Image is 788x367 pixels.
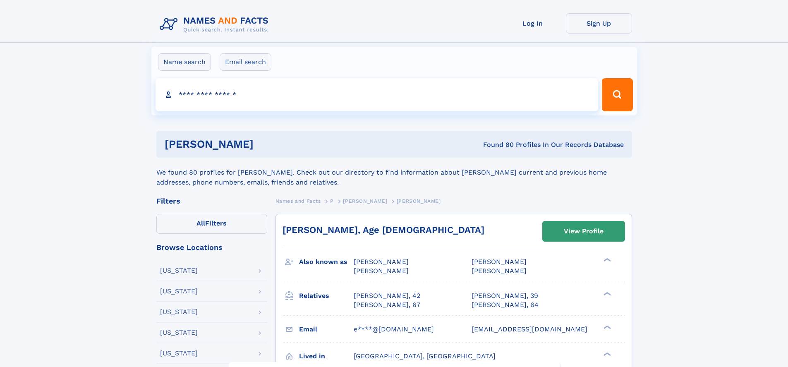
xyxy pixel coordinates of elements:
h1: [PERSON_NAME] [165,139,369,149]
div: ❯ [601,324,611,330]
h3: Email [299,322,354,336]
label: Email search [220,53,271,71]
a: Names and Facts [275,196,321,206]
div: [US_STATE] [160,350,198,357]
div: ❯ [601,291,611,296]
a: [PERSON_NAME], 39 [472,291,538,300]
div: Browse Locations [156,244,267,251]
a: Log In [500,13,566,34]
span: [PERSON_NAME] [472,267,527,275]
a: [PERSON_NAME], 64 [472,300,539,309]
span: [PERSON_NAME] [472,258,527,266]
h3: Relatives [299,289,354,303]
a: [PERSON_NAME], Age [DEMOGRAPHIC_DATA] [283,225,484,235]
a: P [330,196,334,206]
div: [US_STATE] [160,329,198,336]
span: [PERSON_NAME] [397,198,441,204]
span: [PERSON_NAME] [343,198,387,204]
img: Logo Names and Facts [156,13,275,36]
div: ❯ [601,351,611,357]
div: We found 80 profiles for [PERSON_NAME]. Check out our directory to find information about [PERSON... [156,158,632,187]
input: search input [156,78,599,111]
div: Filters [156,197,267,205]
span: All [196,219,205,227]
h3: Lived in [299,349,354,363]
label: Filters [156,214,267,234]
div: [US_STATE] [160,267,198,274]
a: Sign Up [566,13,632,34]
a: [PERSON_NAME], 67 [354,300,420,309]
div: ❯ [601,257,611,263]
div: [US_STATE] [160,288,198,295]
div: Found 80 Profiles In Our Records Database [368,140,624,149]
span: [GEOGRAPHIC_DATA], [GEOGRAPHIC_DATA] [354,352,496,360]
a: [PERSON_NAME] [343,196,387,206]
span: [PERSON_NAME] [354,258,409,266]
a: [PERSON_NAME], 42 [354,291,420,300]
button: Search Button [602,78,632,111]
span: [PERSON_NAME] [354,267,409,275]
div: [US_STATE] [160,309,198,315]
div: View Profile [564,222,604,241]
span: P [330,198,334,204]
span: [EMAIL_ADDRESS][DOMAIN_NAME] [472,325,587,333]
label: Name search [158,53,211,71]
h3: Also known as [299,255,354,269]
a: View Profile [543,221,625,241]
